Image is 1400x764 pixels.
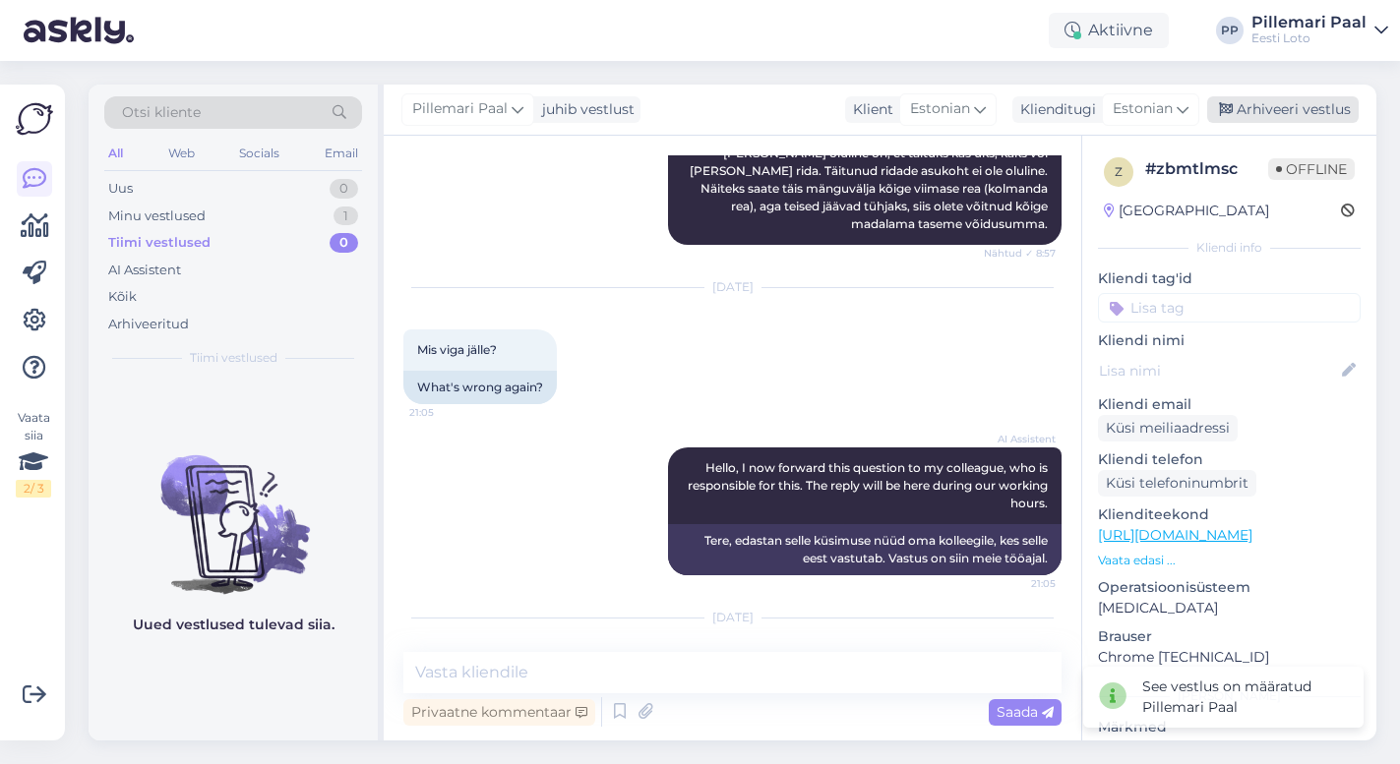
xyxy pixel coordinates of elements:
span: Pillemari Paal [412,98,508,120]
div: All [104,141,127,166]
div: Vaata siia [16,409,51,498]
div: Klienditugi [1012,99,1096,120]
div: Minu vestlused [108,206,206,226]
div: Aktiivne [1049,13,1169,48]
div: Kõik [108,287,137,307]
div: 2 / 3 [16,480,51,498]
p: Kliendi telefon [1098,449,1361,470]
div: Web [164,141,199,166]
p: Vaata edasi ... [1098,552,1361,569]
span: Saada [997,703,1054,721]
p: Kliendi email [1098,394,1361,415]
input: Lisa tag [1098,293,1361,323]
p: Chrome [TECHNICAL_ID] [1098,647,1361,668]
div: 0 [330,179,358,199]
span: Tiimi vestlused [190,349,277,367]
p: Brauser [1098,626,1361,647]
div: Küsi telefoninumbrit [1098,470,1256,497]
p: Kliendi tag'id [1098,268,1361,289]
p: Klienditeekond [1098,504,1361,525]
div: See vestlus on määratud Pillemari Paal [1142,676,1348,718]
div: PP [1216,17,1244,44]
div: Klient [845,99,893,120]
div: Uus [108,179,133,199]
div: AI Assistent [108,261,181,280]
div: Pillemari Paal [1251,15,1367,30]
span: Mis viga jälle? [417,342,497,357]
div: [DATE] [403,609,1062,626]
span: Otsi kliente [122,102,201,123]
div: Socials [235,141,283,166]
div: What's wrong again? [403,371,557,404]
input: Lisa nimi [1099,360,1338,382]
span: 21:05 [409,405,483,420]
span: 21:05 [982,576,1056,591]
p: Kliendi nimi [1098,330,1361,351]
div: [DATE] [403,278,1062,296]
p: Operatsioonisüsteem [1098,577,1361,598]
div: 0 [330,233,358,253]
p: Uued vestlused tulevad siia. [133,615,335,635]
div: Arhiveeritud [108,315,189,334]
a: [URL][DOMAIN_NAME] [1098,526,1252,544]
div: Arhiveeri vestlus [1207,96,1359,123]
div: Eesti Loto [1251,30,1367,46]
div: Tiimi vestlused [108,233,211,253]
a: Pillemari PaalEesti Loto [1251,15,1388,46]
div: [GEOGRAPHIC_DATA] [1104,201,1269,221]
span: Hello, I now forward this question to my colleague, who is responsible for this. The reply will b... [688,460,1051,510]
img: No chats [89,420,378,597]
div: juhib vestlust [534,99,635,120]
p: [MEDICAL_DATA] [1098,598,1361,618]
span: AI Assistent [982,432,1056,446]
div: 1 [334,206,358,226]
div: # zbmtlmsc [1145,157,1268,181]
div: Kliendi info [1098,239,1361,257]
div: Tere, edastan selle küsimuse nüüd oma kolleegile, kes selle eest vastutab. Vastus on siin meie tö... [668,524,1062,575]
span: z [1115,164,1123,179]
div: Email [321,141,362,166]
span: Offline [1268,158,1355,180]
span: Estonian [1113,98,1173,120]
span: Estonian [910,98,970,120]
img: Askly Logo [16,100,53,138]
span: Nähtud ✓ 8:57 [982,246,1056,261]
div: Küsi meiliaadressi [1098,415,1238,441]
div: Privaatne kommentaar [403,699,595,726]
